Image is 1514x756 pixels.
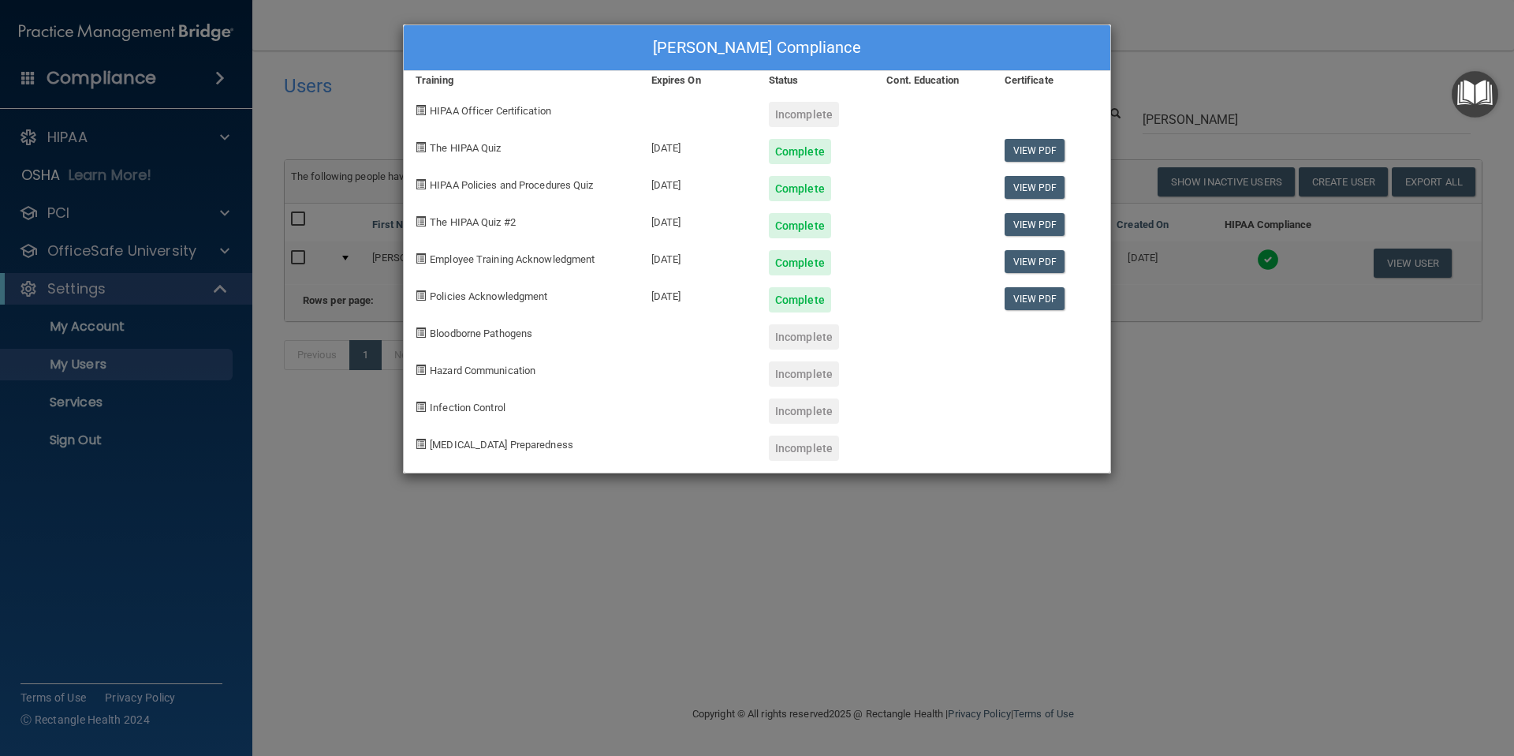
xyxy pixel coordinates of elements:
[1005,176,1065,199] a: View PDF
[640,275,757,313] div: [DATE]
[404,71,640,90] div: Training
[769,436,839,461] div: Incomplete
[993,71,1110,90] div: Certificate
[769,250,831,275] div: Complete
[769,213,831,238] div: Complete
[404,25,1110,71] div: [PERSON_NAME] Compliance
[769,287,831,313] div: Complete
[769,361,839,387] div: Incomplete
[430,402,505,414] span: Infection Control
[430,253,595,265] span: Employee Training Acknowledgment
[1005,213,1065,236] a: View PDF
[430,216,516,228] span: The HIPAA Quiz #2
[640,238,757,275] div: [DATE]
[874,71,992,90] div: Cont. Education
[1005,139,1065,162] a: View PDF
[640,164,757,201] div: [DATE]
[769,399,839,424] div: Incomplete
[430,439,573,451] span: [MEDICAL_DATA] Preparedness
[1452,71,1498,118] button: Open Resource Center
[430,179,593,191] span: HIPAA Policies and Procedures Quiz
[430,290,547,302] span: Policies Acknowledgment
[640,127,757,164] div: [DATE]
[769,102,839,127] div: Incomplete
[769,324,839,350] div: Incomplete
[640,71,757,90] div: Expires On
[430,365,535,376] span: Hazard Communication
[757,71,874,90] div: Status
[430,142,501,154] span: The HIPAA Quiz
[1005,287,1065,310] a: View PDF
[769,176,831,201] div: Complete
[640,201,757,238] div: [DATE]
[1005,250,1065,273] a: View PDF
[430,327,532,339] span: Bloodborne Pathogens
[769,139,831,164] div: Complete
[430,105,551,117] span: HIPAA Officer Certification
